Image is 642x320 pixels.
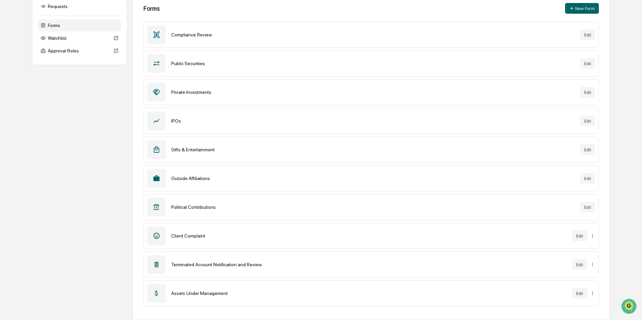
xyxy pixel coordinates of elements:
span: Attestations [55,84,83,91]
div: 🖐️ [7,85,12,90]
div: Assets Under Management [171,291,567,296]
div: Terminated Account Notification and Review [171,262,567,267]
button: Edit [580,58,595,69]
div: We're available if you need us! [23,58,85,63]
iframe: Open customer support [621,298,639,316]
div: Public Securities [171,61,575,66]
button: Edit [580,116,595,126]
div: Political Contributions [171,204,575,210]
div: Requests [38,0,121,12]
button: Edit [580,173,595,184]
button: New Form [565,3,599,14]
div: 🗄️ [48,85,54,90]
a: Powered byPylon [47,113,81,118]
button: Edit [572,230,587,241]
a: 🔎Data Lookup [4,94,45,106]
button: Edit [580,87,595,98]
p: How can we help? [7,14,122,25]
div: Forms [143,5,160,12]
div: Private Investments [171,90,575,95]
button: Edit [580,29,595,40]
div: IPOs [171,118,575,124]
img: 1746055101610-c473b297-6a78-478c-a979-82029cc54cd1 [7,51,19,63]
div: Client Complaint [171,233,567,238]
button: Edit [580,144,595,155]
a: 🗄️Attestations [46,82,86,94]
div: 🔎 [7,98,12,103]
a: 🖐️Preclearance [4,82,46,94]
div: Watchlist [38,32,121,44]
span: Pylon [67,113,81,118]
button: Edit [572,288,587,299]
button: Edit [580,202,595,212]
div: Forms [38,19,121,31]
div: Approval Roles [38,45,121,57]
span: Preclearance [13,84,43,91]
button: Start new chat [114,53,122,61]
div: Compliance Review [171,32,575,37]
span: Data Lookup [13,97,42,104]
div: Outside Affiliations [171,176,575,181]
button: Edit [572,259,587,270]
div: Start new chat [23,51,110,58]
div: Gifts & Entertainment [171,147,575,152]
